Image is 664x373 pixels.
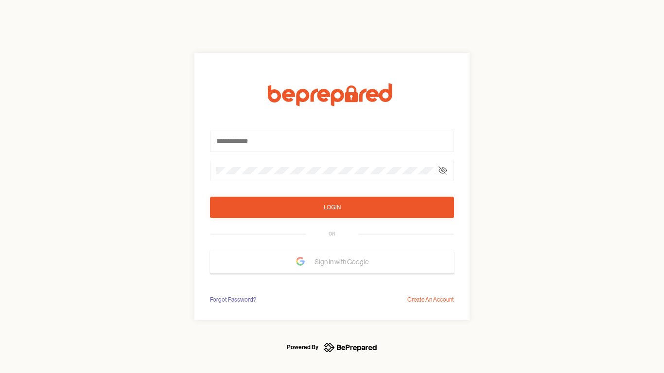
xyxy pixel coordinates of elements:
span: Sign In with Google [315,253,373,271]
div: Login [324,203,341,212]
div: OR [329,230,335,238]
button: Login [210,197,454,218]
button: Sign In with Google [210,250,454,273]
div: Create An Account [407,295,454,305]
div: Powered By [287,341,318,353]
div: Forgot Password? [210,295,256,305]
